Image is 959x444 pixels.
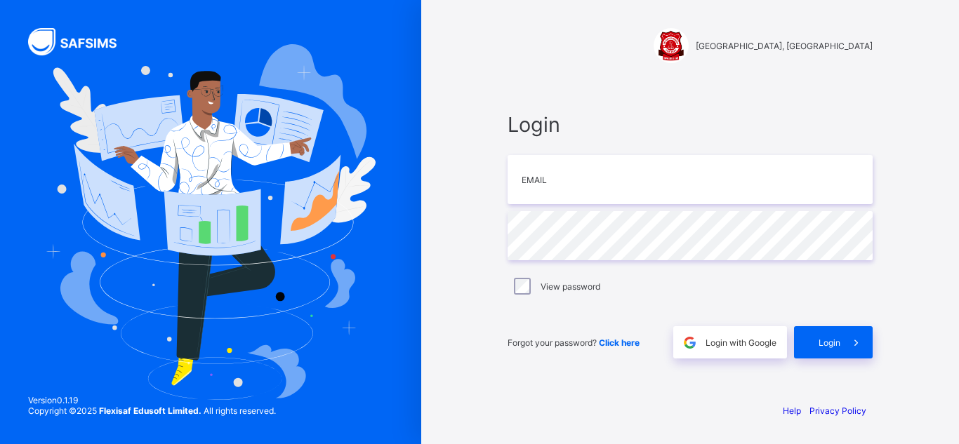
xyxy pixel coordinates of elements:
[706,337,776,348] span: Login with Google
[46,44,376,399] img: Hero Image
[508,112,873,137] span: Login
[28,405,276,416] span: Copyright © 2025 All rights reserved.
[599,337,640,348] a: Click here
[819,337,840,348] span: Login
[28,28,133,55] img: SAFSIMS Logo
[809,405,866,416] a: Privacy Policy
[508,337,640,348] span: Forgot your password?
[783,405,801,416] a: Help
[696,41,873,51] span: [GEOGRAPHIC_DATA], [GEOGRAPHIC_DATA]
[28,395,276,405] span: Version 0.1.19
[541,281,600,292] label: View password
[99,405,201,416] strong: Flexisaf Edusoft Limited.
[682,335,698,351] img: google.396cfc9801f0270233282035f929180a.svg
